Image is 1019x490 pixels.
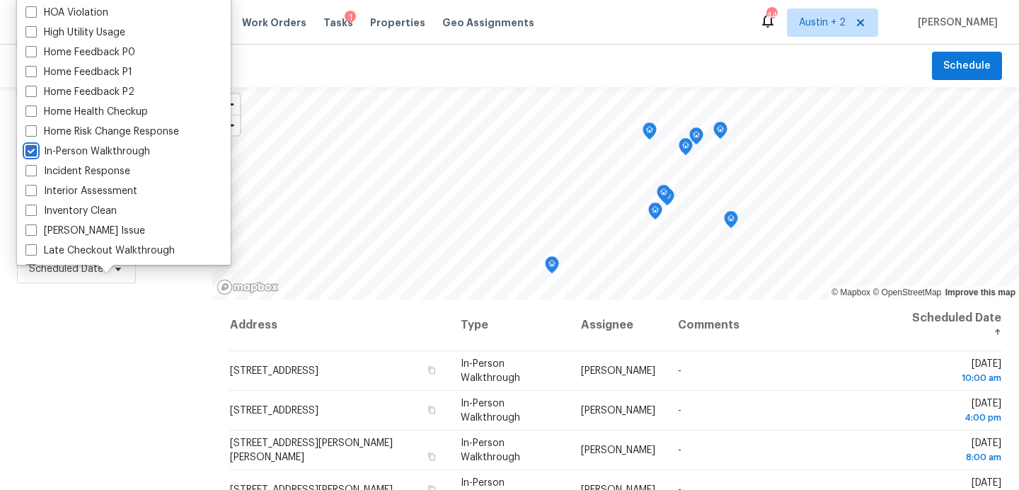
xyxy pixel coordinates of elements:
[25,204,117,218] label: Inventory Clean
[581,366,655,376] span: [PERSON_NAME]
[425,364,438,377] button: Copy Address
[25,105,148,119] label: Home Health Checkup
[724,211,738,233] div: Map marker
[461,399,520,423] span: In-Person Walkthrough
[230,366,318,376] span: [STREET_ADDRESS]
[799,16,846,30] span: Austin + 2
[679,138,693,160] div: Map marker
[425,450,438,463] button: Copy Address
[545,256,559,278] div: Map marker
[678,406,681,416] span: -
[909,399,1001,425] span: [DATE]
[345,11,356,25] div: 1
[25,6,108,20] label: HOA Violation
[25,184,137,198] label: Interior Assessment
[217,279,279,295] a: Mapbox homepage
[230,438,393,462] span: [STREET_ADDRESS][PERSON_NAME][PERSON_NAME]
[25,65,132,79] label: Home Feedback P1
[932,52,1002,81] button: Schedule
[461,438,520,462] span: In-Person Walkthrough
[25,45,135,59] label: Home Feedback P0
[909,371,1001,385] div: 10:00 am
[898,300,1002,351] th: Scheduled Date ↑
[873,287,941,297] a: OpenStreetMap
[713,122,727,144] div: Map marker
[25,263,65,278] label: Leak
[689,127,703,149] div: Map marker
[581,445,655,455] span: [PERSON_NAME]
[909,359,1001,385] span: [DATE]
[667,300,899,351] th: Comments
[648,203,662,224] div: Map marker
[912,16,998,30] span: [PERSON_NAME]
[766,8,776,23] div: 44
[212,87,1019,300] canvas: Map
[678,366,681,376] span: -
[570,300,667,351] th: Assignee
[643,122,657,144] div: Map marker
[25,125,179,139] label: Home Risk Change Response
[657,185,671,207] div: Map marker
[461,359,520,383] span: In-Person Walkthrough
[242,16,306,30] span: Work Orders
[323,18,353,28] span: Tasks
[370,16,425,30] span: Properties
[909,450,1001,465] div: 8:00 am
[449,300,570,351] th: Type
[229,300,449,351] th: Address
[581,406,655,416] span: [PERSON_NAME]
[25,224,145,238] label: [PERSON_NAME] Issue
[943,57,991,75] span: Schedule
[25,244,175,258] label: Late Checkout Walkthrough
[25,164,130,178] label: Incident Response
[909,438,1001,465] span: [DATE]
[25,25,125,40] label: High Utility Usage
[29,262,103,276] span: Scheduled Date
[909,411,1001,425] div: 4:00 pm
[25,144,150,159] label: In-Person Walkthrough
[678,445,681,455] span: -
[831,287,870,297] a: Mapbox
[425,404,438,416] button: Copy Address
[230,406,318,416] span: [STREET_ADDRESS]
[25,85,134,99] label: Home Feedback P2
[945,287,1015,297] a: Improve this map
[442,16,534,30] span: Geo Assignments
